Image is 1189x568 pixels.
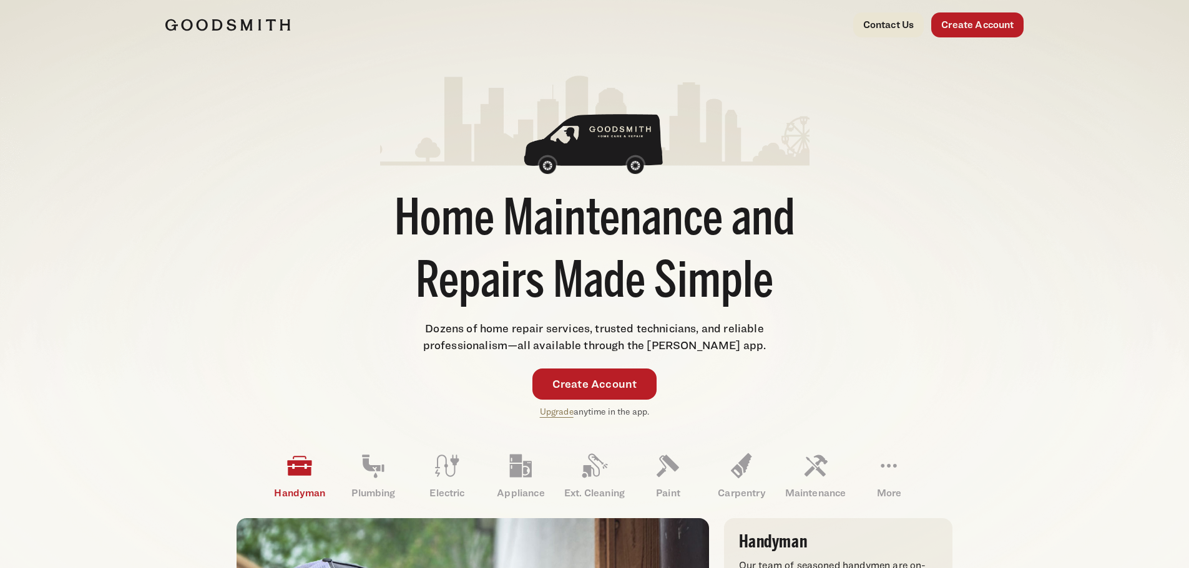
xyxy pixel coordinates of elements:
p: Carpentry [705,486,778,501]
p: Paint [631,486,705,501]
p: anytime in the app. [540,405,650,419]
span: Dozens of home repair services, trusted technicians, and reliable professionalism—all available t... [423,322,766,352]
a: Maintenance [778,443,852,508]
p: Maintenance [778,486,852,501]
a: Create Account [931,12,1024,37]
h1: Home Maintenance and Repairs Made Simple [380,190,810,315]
a: Ext. Cleaning [557,443,631,508]
p: Ext. Cleaning [557,486,631,501]
a: Create Account [532,368,657,400]
a: Contact Us [853,12,924,37]
a: Paint [631,443,705,508]
a: Upgrade [540,406,574,416]
a: More [852,443,926,508]
p: Handyman [263,486,336,501]
a: Carpentry [705,443,778,508]
a: Handyman [263,443,336,508]
a: Appliance [484,443,557,508]
p: Electric [410,486,484,501]
h3: Handyman [739,533,937,551]
img: Goodsmith [165,19,290,31]
a: Electric [410,443,484,508]
p: More [852,486,926,501]
p: Plumbing [336,486,410,501]
p: Appliance [484,486,557,501]
a: Plumbing [336,443,410,508]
